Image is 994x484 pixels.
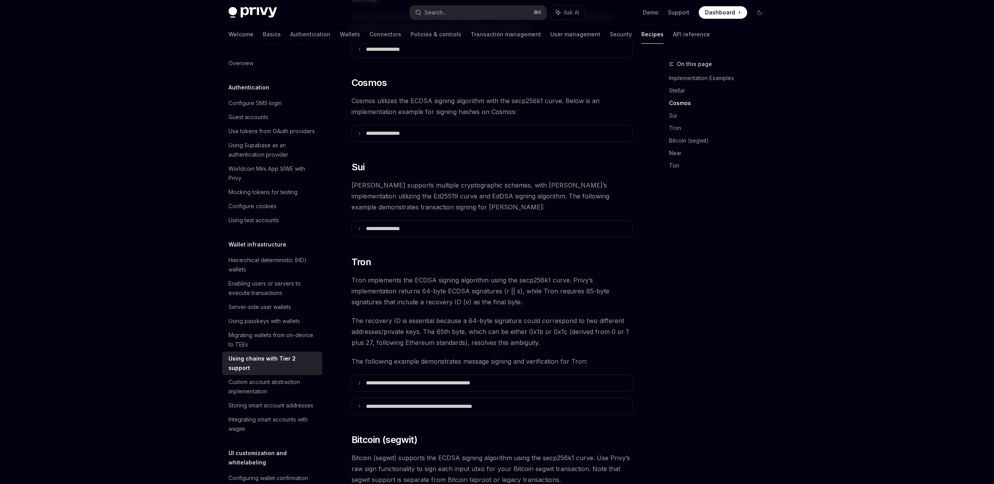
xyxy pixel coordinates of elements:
a: Using chains with Tier 2 support [222,352,322,375]
span: Cosmos [352,77,387,89]
div: Server-side user wallets [228,302,291,312]
a: Demo [643,9,659,16]
a: Connectors [369,25,401,44]
a: Using passkeys with wallets [222,314,322,328]
div: Use tokens from OAuth providers [228,127,315,136]
span: Bitcoin (segwit) [352,434,417,446]
a: Using Supabase as an authentication provider [222,138,322,162]
span: Tron [352,256,371,268]
span: Dashboard [705,9,735,16]
a: Custom account abstraction implementation [222,375,322,398]
a: Mocking tokens for testing [222,185,322,199]
span: The recovery ID is essential because a 64-byte signature could correspond to two different addres... [352,315,633,348]
a: Server-side user wallets [222,300,322,314]
a: Enabling users or servers to execute transactions [222,277,322,300]
div: Mocking tokens for testing [228,188,298,197]
img: dark logo [228,7,277,18]
span: Tron implements the ECDSA signing algorithm using the secp256k1 curve. Privy’s implementation ret... [352,275,633,307]
a: User management [550,25,600,44]
a: Ton [669,159,772,172]
a: Wallets [340,25,360,44]
span: Ask AI [564,9,579,16]
a: Welcome [228,25,253,44]
div: Guest accounts [228,113,268,122]
a: Security [610,25,632,44]
button: Toggle dark mode [753,6,766,19]
span: The following example demonstrates message signing and verification for Tron: [352,356,633,367]
span: On this page [677,59,712,69]
a: Near [669,147,772,159]
div: Using test accounts [228,216,279,225]
button: Search...⌘K [410,5,546,20]
a: Cosmos [669,97,772,109]
a: Implementation Examples [669,72,772,84]
span: Cosmos utilizes the ECDSA signing algorithm with the secp256k1 curve. Below is an implementation ... [352,95,633,117]
h5: UI customization and whitelabeling [228,448,322,467]
a: Sui [669,109,772,122]
a: Overview [222,56,322,70]
div: Worldcoin Mini App SIWE with Privy [228,164,318,183]
a: Migrating wallets from on-device to TEEs [222,328,322,352]
a: Policies & controls [410,25,461,44]
div: Integrating smart accounts with wagmi [228,415,318,434]
a: Hierarchical deterministic (HD) wallets [222,253,322,277]
a: Storing smart account addresses [222,398,322,413]
a: Tron [669,122,772,134]
div: Search... [425,8,446,17]
div: Using chains with Tier 2 support [228,354,318,373]
a: Worldcoin Mini App SIWE with Privy [222,162,322,185]
a: Guest accounts [222,110,322,124]
div: Using Supabase as an authentication provider [228,141,318,159]
a: Transaction management [471,25,541,44]
div: Configure cookies [228,202,277,211]
a: Configure cookies [222,199,322,213]
span: Sui [352,161,365,173]
h5: Authentication [228,83,269,92]
span: [PERSON_NAME] supports multiple cryptographic schemes, with [PERSON_NAME]’s implementation utiliz... [352,180,633,213]
div: Using passkeys with wallets [228,316,300,326]
div: Overview [228,59,253,68]
div: Configure SMS login [228,98,282,108]
a: Recipes [641,25,664,44]
h5: Wallet infrastructure [228,240,286,249]
div: Hierarchical deterministic (HD) wallets [228,255,318,274]
a: Using test accounts [222,213,322,227]
a: Stellar [669,84,772,97]
a: Integrating smart accounts with wagmi [222,413,322,436]
div: Storing smart account addresses [228,401,313,410]
div: Enabling users or servers to execute transactions [228,279,318,298]
a: Basics [263,25,281,44]
span: ⌘ K [534,9,542,16]
a: Use tokens from OAuth providers [222,124,322,138]
div: Migrating wallets from on-device to TEEs [228,330,318,349]
a: Bitcoin (segwit) [669,134,772,147]
a: API reference [673,25,710,44]
a: Authentication [290,25,330,44]
div: Custom account abstraction implementation [228,377,318,396]
button: Ask AI [550,5,585,20]
a: Configure SMS login [222,96,322,110]
a: Support [668,9,689,16]
a: Dashboard [699,6,747,19]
